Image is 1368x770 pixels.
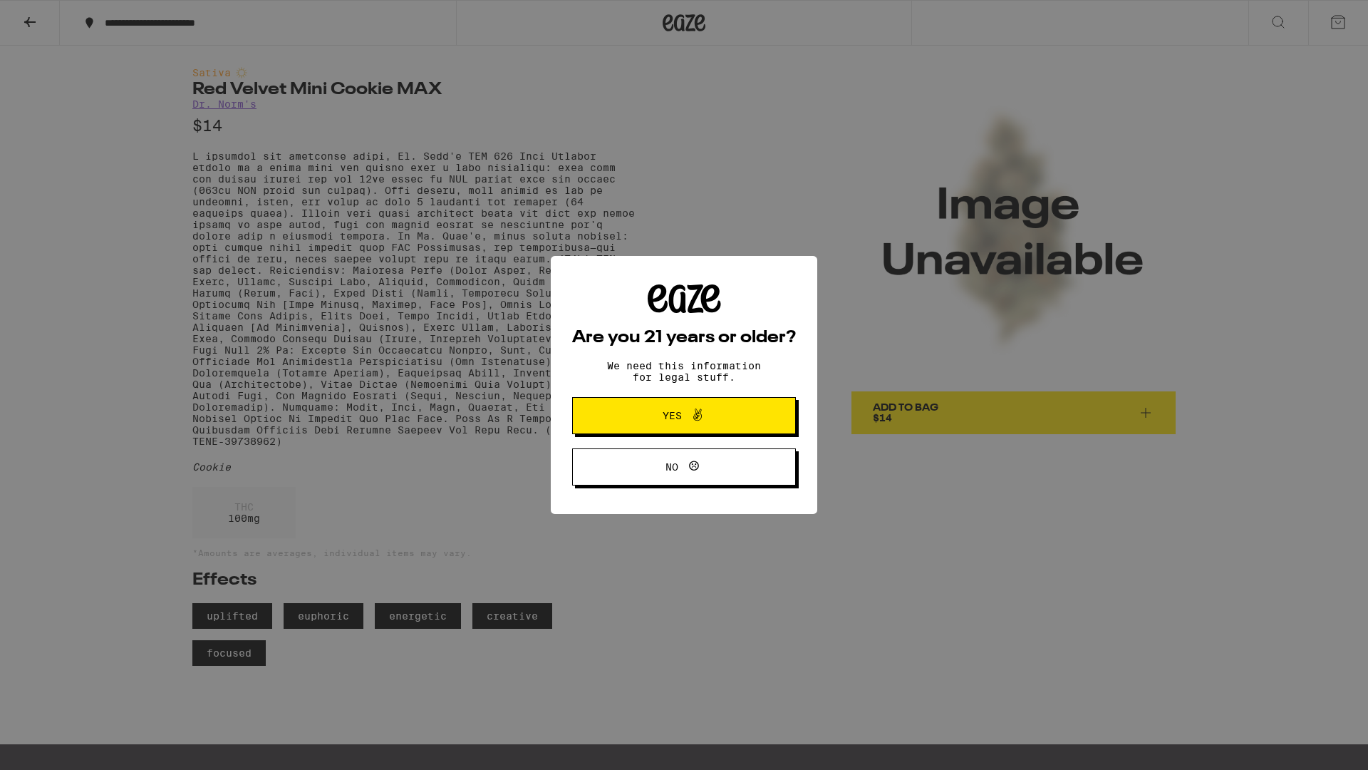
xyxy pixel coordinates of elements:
[572,448,796,486] button: No
[665,462,678,472] span: No
[595,360,773,383] p: We need this information for legal stuff.
[572,397,796,434] button: Yes
[1279,727,1354,763] iframe: Opens a widget where you can find more information
[663,411,682,421] span: Yes
[572,329,796,346] h2: Are you 21 years or older?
